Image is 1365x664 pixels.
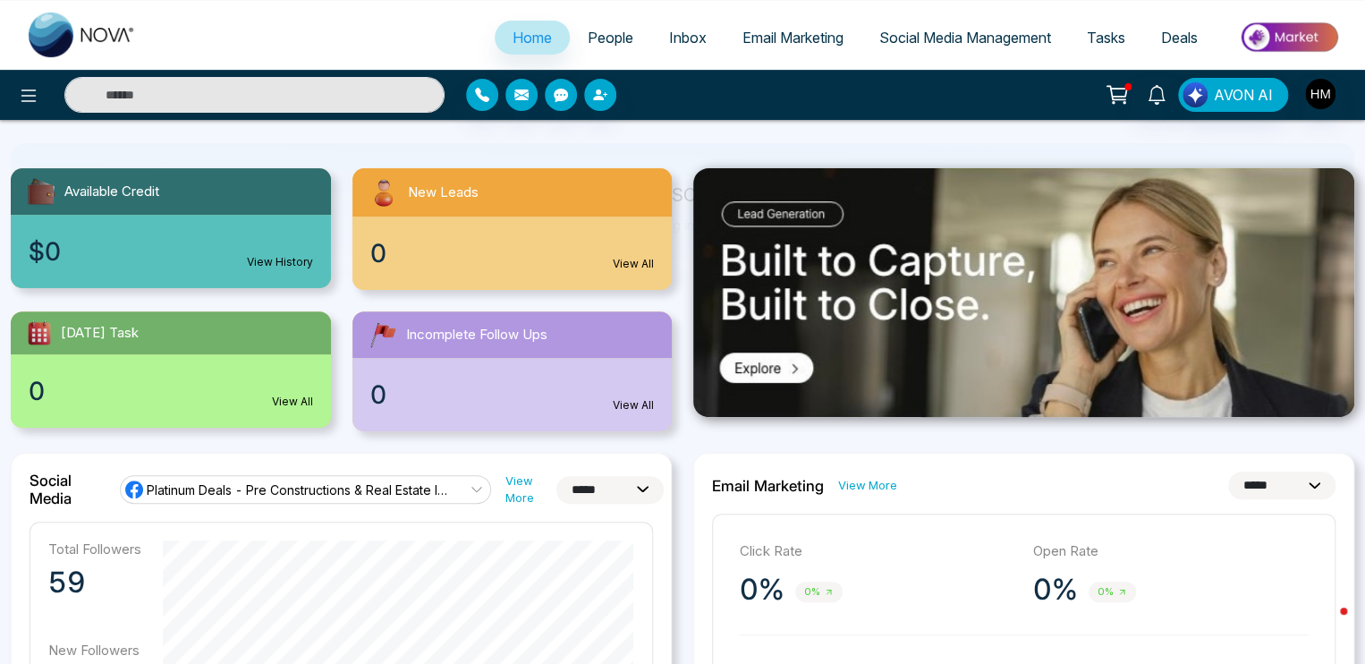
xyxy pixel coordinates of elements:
[1143,21,1216,55] a: Deals
[742,29,844,47] span: Email Marketing
[1033,572,1078,608] p: 0%
[613,397,654,413] a: View All
[861,21,1069,55] a: Social Media Management
[879,29,1051,47] span: Social Media Management
[25,175,57,208] img: availableCredit.svg
[1183,82,1208,107] img: Lead Flow
[1304,603,1347,646] iframe: Intercom live chat
[740,572,784,608] p: 0%
[588,29,633,47] span: People
[29,233,61,270] span: $0
[272,394,313,410] a: View All
[29,13,136,57] img: Nova CRM Logo
[795,582,843,602] span: 0%
[48,642,141,659] p: New Followers
[147,481,453,498] span: Platinum Deals - Pre Constructions & Real Estate Investments
[1089,582,1136,602] span: 0%
[740,541,1015,562] p: Click Rate
[651,21,725,55] a: Inbox
[408,183,479,203] span: New Leads
[1225,17,1354,57] img: Market-place.gif
[61,323,139,344] span: [DATE] Task
[1178,78,1288,112] button: AVON AI
[1214,84,1273,106] span: AVON AI
[570,21,651,55] a: People
[367,175,401,209] img: newLeads.svg
[693,168,1354,417] img: .
[1087,29,1125,47] span: Tasks
[1305,79,1335,109] img: User Avatar
[495,21,570,55] a: Home
[370,234,386,272] span: 0
[1033,541,1309,562] p: Open Rate
[712,477,824,495] h2: Email Marketing
[725,21,861,55] a: Email Marketing
[613,256,654,272] a: View All
[64,182,159,202] span: Available Credit
[367,319,399,351] img: followUps.svg
[342,168,683,290] a: New Leads0View All
[25,319,54,347] img: todayTask.svg
[48,541,141,558] p: Total Followers
[30,472,106,507] h2: Social Media
[406,325,547,345] span: Incomplete Follow Ups
[669,29,707,47] span: Inbox
[838,477,897,494] a: View More
[1161,29,1198,47] span: Deals
[513,29,552,47] span: Home
[342,311,683,431] a: Incomplete Follow Ups0View All
[370,376,386,413] span: 0
[48,565,141,600] p: 59
[29,372,45,410] span: 0
[247,254,313,270] a: View History
[505,472,556,507] a: View More
[1069,21,1143,55] a: Tasks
